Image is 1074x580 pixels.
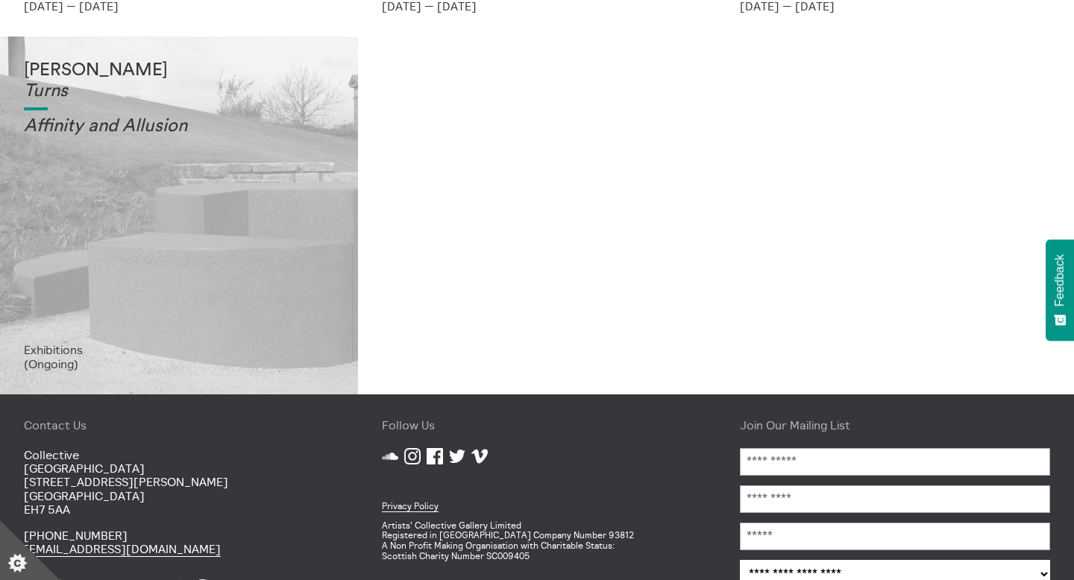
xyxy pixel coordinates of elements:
p: [PHONE_NUMBER] [24,529,334,556]
h1: [PERSON_NAME] [24,60,334,101]
em: Turns [24,82,68,100]
h4: Follow Us [382,418,692,432]
h4: Contact Us [24,418,334,432]
span: Feedback [1053,254,1067,306]
a: [EMAIL_ADDRESS][DOMAIN_NAME] [24,541,221,557]
em: Affinity and Allusi [24,117,167,135]
em: on [167,117,187,135]
a: Privacy Policy [382,500,439,512]
p: Artists' Collective Gallery Limited Registered in [GEOGRAPHIC_DATA] Company Number 93812 A Non Pr... [382,520,692,561]
p: Collective [GEOGRAPHIC_DATA] [STREET_ADDRESS][PERSON_NAME] [GEOGRAPHIC_DATA] EH7 5AA [24,448,334,517]
p: (Ongoing) [24,357,334,371]
h4: Join Our Mailing List [740,418,1050,432]
p: Exhibitions [24,343,334,356]
button: Feedback - Show survey [1046,239,1074,341]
